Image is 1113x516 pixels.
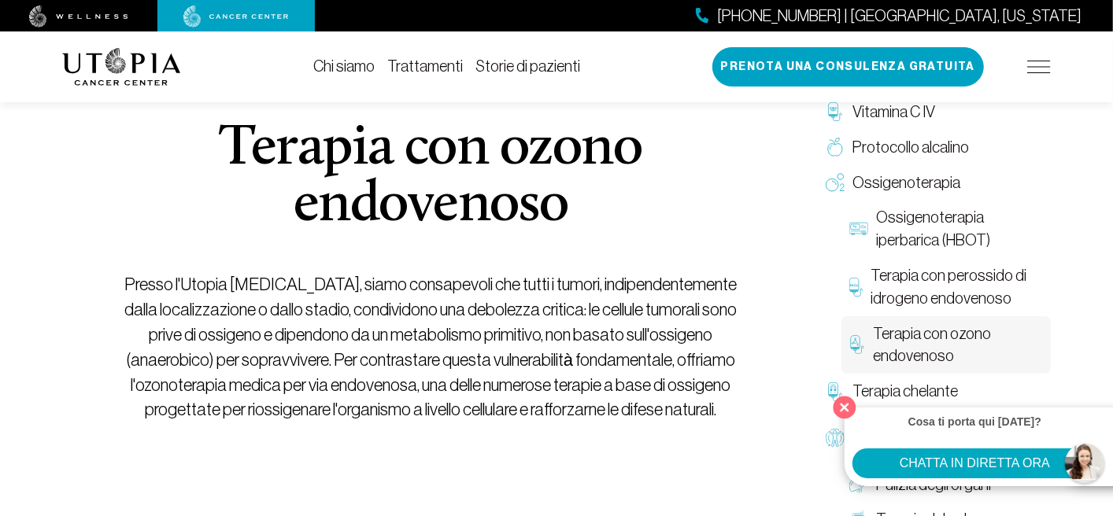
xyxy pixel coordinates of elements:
[387,57,463,75] a: Trattamenti
[717,7,1082,24] font: [PHONE_NUMBER] | [GEOGRAPHIC_DATA], [US_STATE]
[1027,61,1051,73] img: icona-hamburger
[313,57,375,75] a: Chi siamo
[876,476,991,493] font: Pulizia degli organi
[219,121,642,234] font: Terapia con ozono endovenoso
[712,47,984,87] button: Prenota una consulenza gratuita
[841,467,1051,503] a: Pulizia degli organi
[852,382,958,400] font: Terapia chelante
[818,165,1051,201] a: Ossigenoterapia
[818,374,1051,409] a: Terapia chelante
[871,267,1026,307] font: Terapia con perossido di idrogeno endovenoso
[873,325,991,365] font: Terapia con ozono endovenoso
[29,6,128,28] img: benessere
[696,5,1082,28] a: [PHONE_NUMBER] | [GEOGRAPHIC_DATA], [US_STATE]
[183,6,289,28] img: centro oncologico
[818,409,1051,467] a: Disintossicazione dell'intero corpo
[852,448,1097,478] button: CHATTA IN DIRETTA ORA
[849,219,868,238] img: Ossigenoterapia iperbarica (HBOT)
[818,130,1051,165] a: Protocollo alcalino
[852,138,969,156] font: Protocollo alcalino
[826,429,845,448] img: Disintossicazione dell'intero corpo
[908,415,1041,428] font: Cosa ti porta qui [DATE]?
[826,102,845,121] img: Vitamina C IV
[826,173,845,192] img: Ossigenoterapia
[852,103,935,120] font: Vitamina C IV
[841,316,1051,374] a: Terapia con ozono endovenoso
[721,60,975,73] font: Prenota una consulenza gratuita
[849,335,865,354] img: Terapia con ozono endovenoso
[829,391,861,423] button: Vicino
[62,48,181,86] img: logo
[826,382,845,401] img: Terapia chelante
[852,174,960,191] font: Ossigenoterapia
[124,275,737,419] font: Presso l'Utopia [MEDICAL_DATA], siamo consapevoli che tutti i tumori, indipendentemente dalla loc...
[826,138,845,157] img: Protocollo alcalino
[818,94,1051,130] a: Vitamina C IV
[900,456,1050,470] font: CHATTA IN DIRETTA ORA
[849,475,868,494] img: Pulizia degli organi
[841,258,1051,316] a: Terapia con perossido di idrogeno endovenoso
[841,200,1051,258] a: Ossigenoterapia iperbarica (HBOT)
[849,278,863,297] img: Terapia con perossido di idrogeno endovenoso
[475,57,580,75] a: Storie di pazienti
[876,208,990,249] font: Ossigenoterapia iperbarica (HBOT)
